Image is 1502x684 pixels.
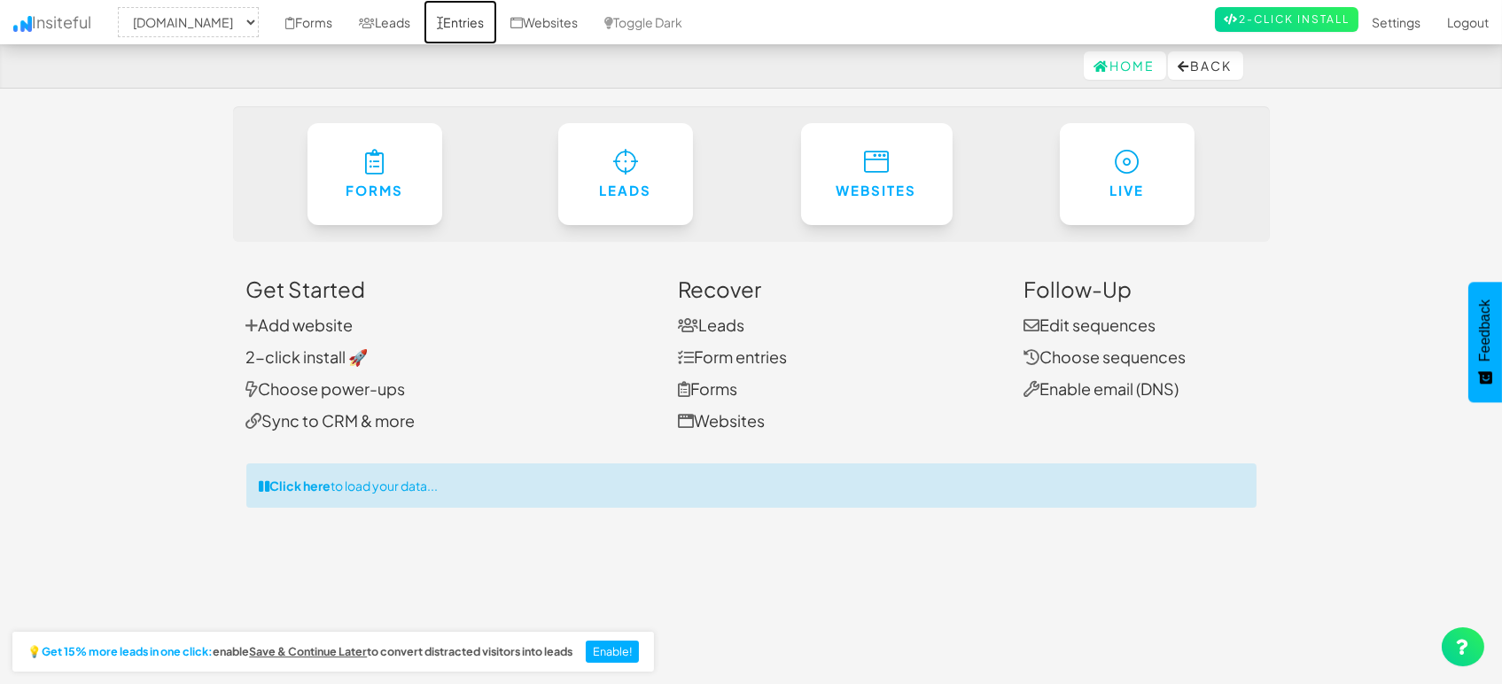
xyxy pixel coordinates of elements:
a: Enable email (DNS) [1023,378,1179,399]
span: Feedback [1477,299,1493,361]
a: Choose power-ups [246,378,406,399]
a: Sync to CRM & more [246,410,416,431]
a: Forms [307,123,442,225]
a: Choose sequences [1023,346,1186,367]
button: Feedback - Show survey [1468,282,1502,402]
h3: Follow-Up [1023,277,1257,300]
a: 2-Click Install [1215,7,1358,32]
h6: Websites [837,183,917,198]
h6: Live [1095,183,1159,198]
a: Live [1060,123,1195,225]
strong: Click here [270,478,331,494]
h3: Recover [678,277,997,300]
a: Forms [678,378,737,399]
h6: Forms [343,183,407,198]
h6: Leads [594,183,658,198]
h2: 💡 enable to convert distracted visitors into leads [27,646,572,658]
button: Back [1168,51,1243,80]
a: Add website [246,315,354,335]
a: 2-click install 🚀 [246,346,369,367]
a: Save & Continue Later [249,646,367,658]
a: Websites [801,123,953,225]
a: Leads [558,123,693,225]
img: icon.png [13,16,32,32]
div: to load your data... [246,463,1257,508]
u: Save & Continue Later [249,644,367,658]
button: Enable! [586,641,640,664]
h3: Get Started [246,277,652,300]
strong: Get 15% more leads in one click: [42,646,213,658]
a: Edit sequences [1023,315,1156,335]
a: Websites [678,410,765,431]
a: Home [1084,51,1166,80]
a: Form entries [678,346,787,367]
a: Leads [678,315,744,335]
